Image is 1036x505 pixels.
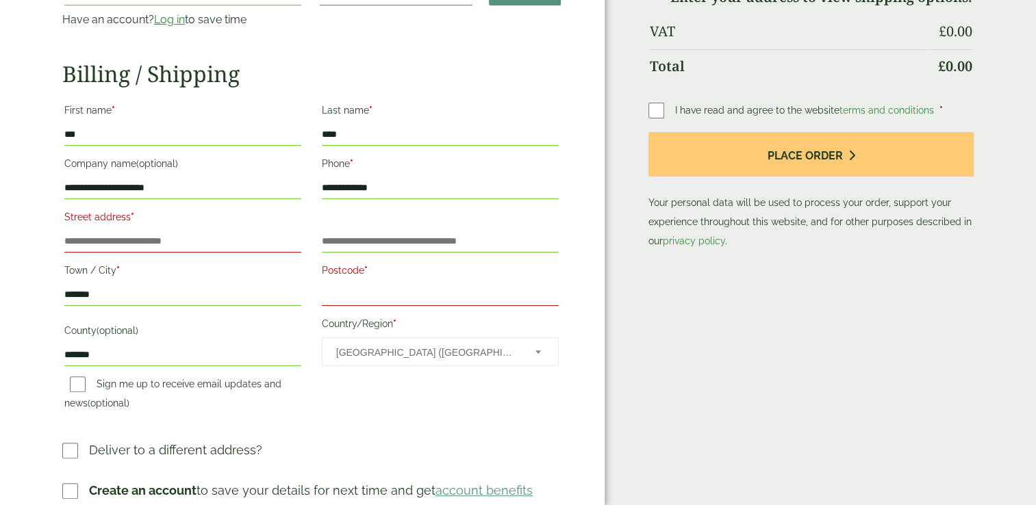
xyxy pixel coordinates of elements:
[939,22,946,40] span: £
[650,49,929,83] th: Total
[675,105,937,116] span: I have read and agree to the website
[64,321,301,344] label: County
[64,154,301,177] label: Company name
[663,235,725,246] a: privacy policy
[64,378,281,413] label: Sign me up to receive email updates and news
[62,12,303,28] p: Have an account? to save time
[650,15,929,48] th: VAT
[322,337,559,366] span: Country/Region
[648,132,974,177] button: Place order
[136,158,178,169] span: (optional)
[89,481,533,500] p: to save your details for next time and get
[435,483,533,497] a: account benefits
[393,318,396,329] abbr: required
[939,105,943,116] abbr: required
[64,101,301,124] label: First name
[322,314,559,337] label: Country/Region
[88,398,129,409] span: (optional)
[154,13,185,26] a: Log in
[648,132,974,250] p: Your personal data will be used to process your order, support your experience throughout this we...
[364,265,368,276] abbr: required
[369,105,372,116] abbr: required
[131,211,134,222] abbr: required
[97,325,138,336] span: (optional)
[322,261,559,284] label: Postcode
[839,105,934,116] a: terms and conditions
[89,441,262,459] p: Deliver to a different address?
[70,376,86,392] input: Sign me up to receive email updates and news(optional)
[116,265,120,276] abbr: required
[322,154,559,177] label: Phone
[322,101,559,124] label: Last name
[939,22,972,40] bdi: 0.00
[64,207,301,231] label: Street address
[350,158,353,169] abbr: required
[64,261,301,284] label: Town / City
[112,105,115,116] abbr: required
[62,61,561,87] h2: Billing / Shipping
[336,338,517,367] span: United Kingdom (UK)
[89,483,197,497] strong: Create an account
[938,57,946,75] span: £
[938,57,972,75] bdi: 0.00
